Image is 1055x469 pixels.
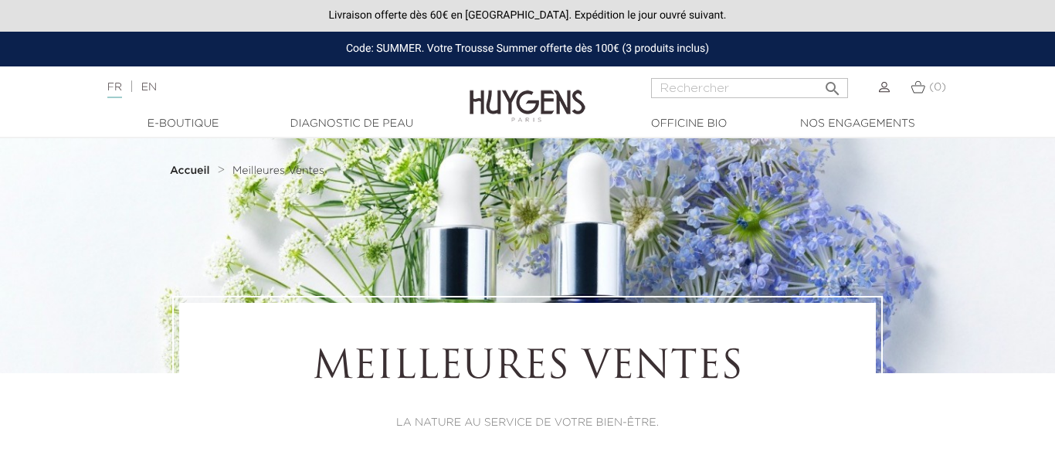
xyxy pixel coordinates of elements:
[106,116,260,132] a: E-Boutique
[141,82,157,93] a: EN
[232,165,324,176] span: Meilleures Ventes
[222,345,833,392] h1: Meilleures Ventes
[929,82,946,93] span: (0)
[170,165,210,176] strong: Accueil
[651,78,848,98] input: Rechercher
[222,415,833,431] p: LA NATURE AU SERVICE DE VOTRE BIEN-ÊTRE.
[823,75,842,93] i: 
[274,116,429,132] a: Diagnostic de peau
[470,65,585,124] img: Huygens
[612,116,766,132] a: Officine Bio
[819,73,846,94] button: 
[780,116,935,132] a: Nos engagements
[170,165,213,177] a: Accueil
[107,82,122,98] a: FR
[100,78,428,97] div: |
[232,165,324,177] a: Meilleures Ventes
